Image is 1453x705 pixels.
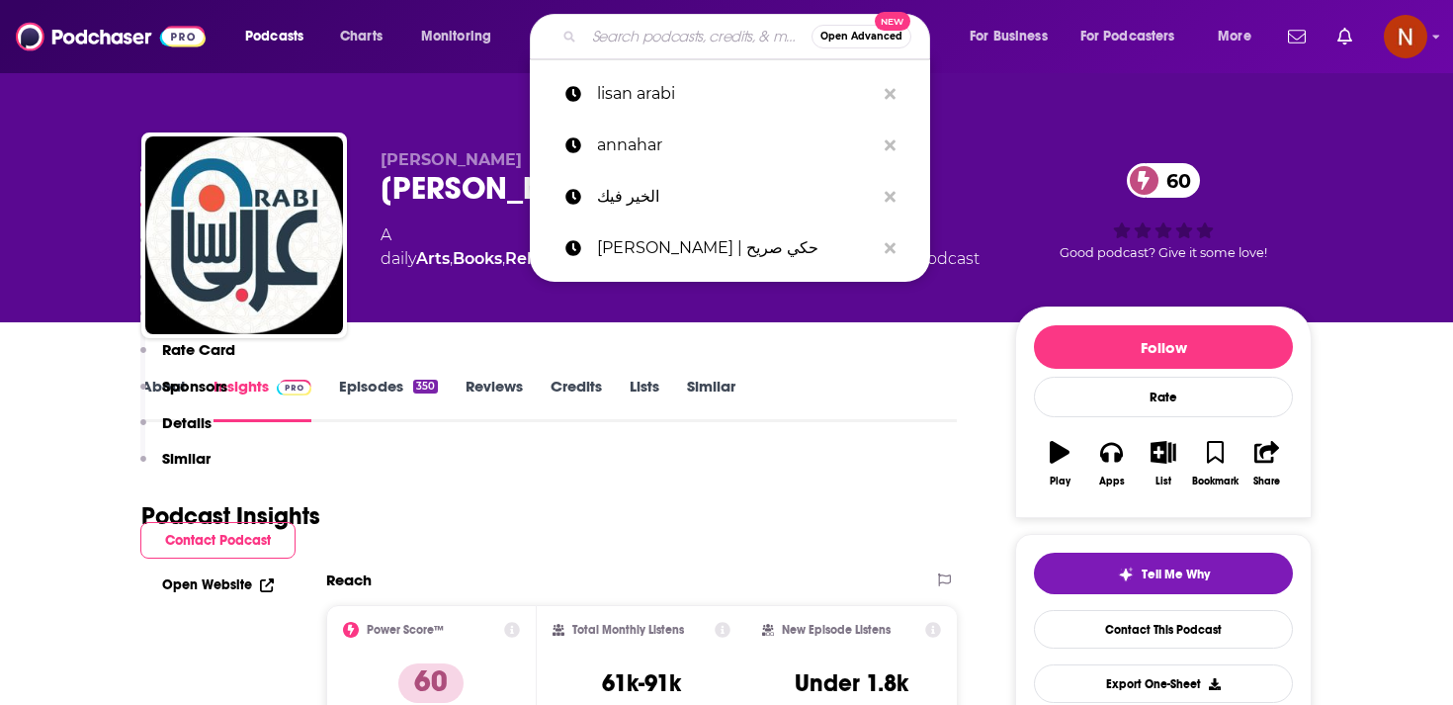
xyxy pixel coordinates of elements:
a: Lists [630,377,659,422]
button: Details [140,413,212,450]
div: Rate [1034,377,1293,417]
button: Contact Podcast [140,522,296,559]
img: Podchaser - Follow, Share and Rate Podcasts [16,18,206,55]
div: Bookmark [1192,476,1239,487]
p: الخير فيك [597,171,875,222]
div: 60Good podcast? Give it some love! [1015,150,1312,273]
p: Similar [162,449,211,468]
button: Play [1034,428,1085,499]
a: lisan arabi [530,68,930,120]
h3: Under 1.8k [795,668,908,698]
button: open menu [956,21,1072,52]
div: List [1155,476,1171,487]
button: Similar [140,449,211,485]
a: Episodes350 [339,377,438,422]
a: الخير فيك [530,171,930,222]
span: , [450,249,453,268]
span: , [502,249,505,268]
h2: Total Monthly Listens [572,623,684,637]
img: User Profile [1384,15,1427,58]
p: Details [162,413,212,432]
button: open menu [407,21,517,52]
a: Arts [416,249,450,268]
button: Sponsors [140,377,227,413]
h3: 61k-91k [602,668,681,698]
span: More [1218,23,1251,50]
button: Show profile menu [1384,15,1427,58]
a: annahar [530,120,930,171]
p: Sponsors [162,377,227,396]
a: Show notifications dropdown [1329,20,1360,53]
a: Religion [505,249,573,268]
span: For Podcasters [1080,23,1175,50]
a: [PERSON_NAME] | حكي صريح [530,222,930,274]
span: Open Advanced [820,32,902,42]
a: Credits [551,377,602,422]
div: Play [1050,476,1070,487]
a: 60 [1127,163,1201,198]
div: Share [1253,476,1280,487]
p: 60 [398,663,464,703]
span: Charts [340,23,383,50]
p: lisan arabi [597,68,875,120]
button: Export One-Sheet [1034,664,1293,703]
span: Tell Me Why [1142,567,1210,582]
span: Podcasts [245,23,303,50]
a: Contact This Podcast [1034,610,1293,649]
button: Follow [1034,325,1293,369]
span: Logged in as AdelNBM [1384,15,1427,58]
span: New [875,12,910,31]
button: Apps [1085,428,1137,499]
h2: Reach [326,571,372,589]
a: Show notifications dropdown [1280,20,1314,53]
span: For Business [970,23,1048,50]
p: annahar [597,120,875,171]
span: [PERSON_NAME] [381,150,522,169]
div: A daily podcast [381,223,983,271]
button: open menu [231,21,329,52]
button: Share [1241,428,1293,499]
a: Reviews [466,377,523,422]
button: tell me why sparkleTell Me Why [1034,553,1293,594]
img: tell me why sparkle [1118,567,1134,582]
h2: Power Score™ [367,623,444,637]
button: List [1138,428,1189,499]
h2: New Episode Listens [782,623,891,637]
input: Search podcasts, credits, & more... [584,21,812,52]
button: Bookmark [1189,428,1240,499]
a: Similar [687,377,735,422]
div: Apps [1099,476,1125,487]
div: Search podcasts, credits, & more... [549,14,949,59]
div: 350 [413,380,438,394]
a: Open Website [162,576,274,593]
button: open menu [1204,21,1276,52]
span: Good podcast? Give it some love! [1060,245,1267,260]
a: Books [453,249,502,268]
span: 60 [1147,163,1201,198]
a: Charts [327,21,394,52]
button: Open AdvancedNew [812,25,911,48]
p: Hakeh Sareeh | حكي صريح [597,222,875,274]
button: open menu [1068,21,1204,52]
span: Monitoring [421,23,491,50]
img: Lisan Arabi لسان عربي [145,136,343,334]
